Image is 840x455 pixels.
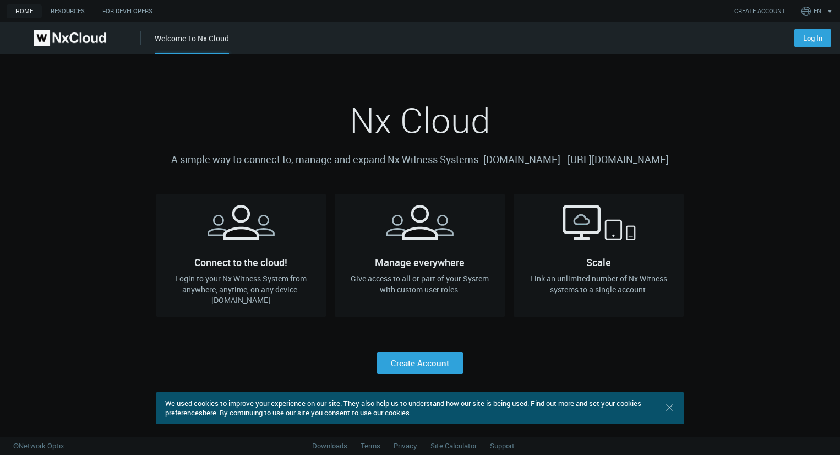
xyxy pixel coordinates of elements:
[377,352,463,374] a: Create Account
[216,408,411,418] span: . By continuing to use our site you consent to use our cookies.
[165,273,318,306] h4: Login to your Nx Witness System from anywhere, anytime, on any device. [DOMAIN_NAME]
[42,4,94,18] a: Resources
[156,152,684,167] p: A simple way to connect to, manage and expand Nx Witness Systems. [DOMAIN_NAME] - [URL][DOMAIN_NAME]
[34,30,106,46] img: Nx Cloud logo
[799,2,837,20] button: EN
[361,441,380,451] a: Terms
[203,408,216,418] a: here
[490,441,515,451] a: Support
[335,194,505,317] a: Manage everywhereGive access to all or part of your System with custom user roles.
[19,441,64,451] span: Network Optix
[94,4,161,18] a: For Developers
[350,96,490,144] span: Nx Cloud
[522,273,675,295] h4: Link an unlimited number of Nx Witness systems to a single account.
[514,194,684,317] a: ScaleLink an unlimited number of Nx Witness systems to a single account.
[165,398,641,418] span: We used cookies to improve your experience on our site. They also help us to understand how our s...
[794,29,831,47] a: Log In
[156,194,326,262] h2: Connect to the cloud!
[430,441,477,451] a: Site Calculator
[155,32,229,54] div: Welcome To Nx Cloud
[514,194,684,262] h2: Scale
[814,7,821,16] span: EN
[13,441,64,452] a: ©Network Optix
[7,4,42,18] a: home
[312,441,347,451] a: Downloads
[734,7,785,16] a: CREATE ACCOUNT
[343,273,496,295] h4: Give access to all or part of your System with custom user roles.
[335,194,505,262] h2: Manage everywhere
[156,194,326,317] a: Connect to the cloud!Login to your Nx Witness System from anywhere, anytime, on any device. [DOMA...
[394,441,417,451] a: Privacy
